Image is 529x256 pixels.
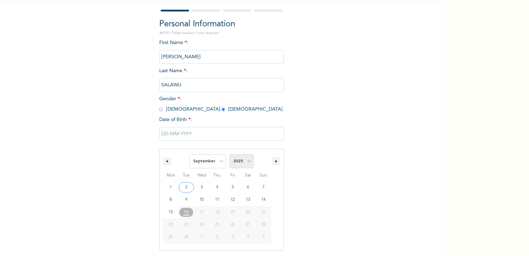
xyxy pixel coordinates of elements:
[170,181,172,194] span: 1
[209,206,225,219] button: 18
[163,219,179,231] button: 22
[215,194,219,206] span: 11
[185,181,187,194] span: 2
[240,194,256,206] button: 13
[159,68,284,87] span: Last Name :
[179,194,194,206] button: 9
[240,219,256,231] button: 27
[159,40,284,59] span: First Name :
[255,206,271,219] button: 21
[179,219,194,231] button: 23
[169,231,173,244] span: 29
[255,181,271,194] button: 7
[170,194,172,206] span: 8
[246,219,250,231] span: 27
[209,170,225,181] span: Thu
[231,206,235,219] span: 19
[163,170,179,181] span: Mon
[159,78,284,92] input: Enter your last name
[215,206,219,219] span: 18
[262,181,264,194] span: 7
[232,181,234,194] span: 5
[240,181,256,194] button: 6
[159,50,284,64] input: Enter your first name
[209,219,225,231] button: 25
[225,181,240,194] button: 5
[194,170,209,181] span: Wed
[163,194,179,206] button: 8
[169,206,173,219] span: 15
[169,219,173,231] span: 22
[261,206,266,219] span: 21
[199,194,204,206] span: 10
[184,219,188,231] span: 23
[159,31,284,36] p: NOTE: Fields marked (*) are required
[240,206,256,219] button: 20
[215,219,219,231] span: 25
[194,219,209,231] button: 24
[246,206,250,219] span: 20
[255,194,271,206] button: 14
[225,206,240,219] button: 19
[199,219,204,231] span: 24
[159,127,284,141] input: DD-MM-YYYY
[209,181,225,194] button: 4
[231,219,235,231] span: 26
[240,170,256,181] span: Sat
[163,206,179,219] button: 15
[209,194,225,206] button: 11
[231,194,235,206] span: 12
[255,170,271,181] span: Sun
[255,219,271,231] button: 28
[199,206,204,219] span: 17
[184,206,189,219] span: 16
[159,96,283,112] span: Gender : [DEMOGRAPHIC_DATA] [DEMOGRAPHIC_DATA]
[225,219,240,231] button: 26
[200,181,203,194] span: 3
[184,231,188,244] span: 30
[179,206,194,219] button: 16
[216,181,218,194] span: 4
[194,181,209,194] button: 3
[225,170,240,181] span: Fri
[261,194,266,206] span: 14
[179,181,194,194] button: 2
[179,231,194,244] button: 30
[163,181,179,194] button: 1
[194,194,209,206] button: 10
[179,170,194,181] span: Tue
[246,194,250,206] span: 13
[159,116,192,123] span: Date of Birth :
[185,194,187,206] span: 9
[225,194,240,206] button: 12
[163,231,179,244] button: 29
[247,181,249,194] span: 6
[159,18,284,31] h2: Personal Information
[261,219,266,231] span: 28
[194,206,209,219] button: 17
